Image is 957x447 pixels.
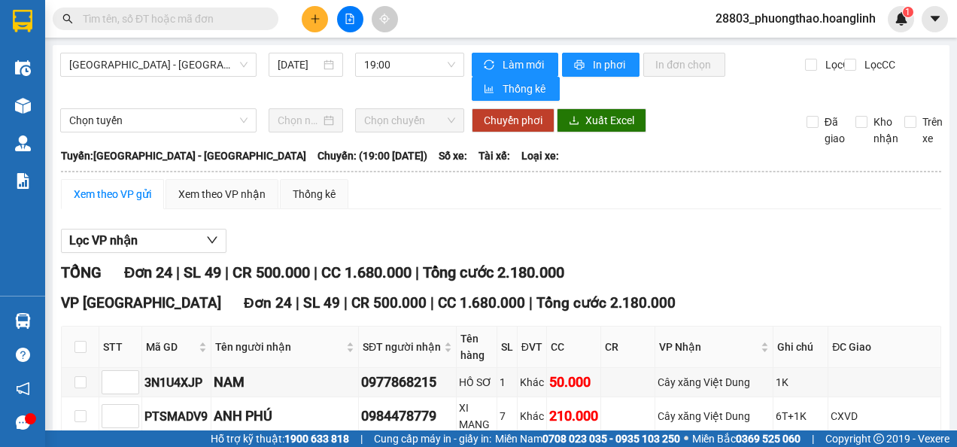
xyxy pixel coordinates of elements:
th: SL [497,327,518,368]
button: Chuyển phơi [472,108,554,132]
span: In phơi [593,56,627,73]
span: SĐT người nhận [363,339,441,355]
span: Lọc CC [858,56,898,73]
sup: 1 [903,7,913,17]
span: | [314,263,317,281]
span: Kho nhận [867,114,904,147]
span: file-add [345,14,355,24]
b: Tuyến: [GEOGRAPHIC_DATA] - [GEOGRAPHIC_DATA] [61,150,306,162]
th: STT [99,327,142,368]
td: PTSMADV9 [142,397,211,436]
span: Chọn tuyến [69,109,248,132]
div: HỒ SƠ [459,374,494,391]
img: icon-new-feature [895,12,908,26]
input: 15/08/2025 [278,56,321,73]
span: | [176,263,180,281]
div: Thống kê [293,186,336,202]
td: 0984478779 [359,397,457,436]
span: Tài xế: [478,147,510,164]
strong: 0708 023 035 - 0935 103 250 [542,433,680,445]
span: SL 49 [184,263,221,281]
div: 0977868215 [361,372,454,393]
span: | [812,430,814,447]
span: 19:00 [364,53,455,76]
strong: 1900 633 818 [284,433,349,445]
span: Tổng cước 2.180.000 [536,294,676,312]
div: 3N1U4XJP [144,373,208,392]
span: Miền Bắc [692,430,801,447]
button: bar-chartThống kê [472,77,560,101]
span: bar-chart [484,84,497,96]
img: warehouse-icon [15,135,31,151]
button: aim [372,6,398,32]
span: Lọc CR [819,56,858,73]
span: | [296,294,299,312]
span: printer [574,59,587,71]
span: VP Nhận [659,339,758,355]
span: Số xe: [439,147,467,164]
span: copyright [873,433,884,444]
span: caret-down [928,12,942,26]
span: TỔNG [61,263,102,281]
span: Loại xe: [521,147,559,164]
span: plus [310,14,321,24]
th: Ghi chú [773,327,828,368]
span: Tổng cước 2.180.000 [423,263,564,281]
div: XI MANG [459,400,494,433]
span: ⚪️ [684,436,688,442]
td: Cây xăng Việt Dung [655,368,773,397]
span: sync [484,59,497,71]
div: NAM [214,372,356,393]
button: syncLàm mới [472,53,558,77]
span: Thống kê [503,81,548,97]
div: 210.000 [549,406,598,427]
span: Tên người nhận [215,339,343,355]
td: Cây xăng Việt Dung [655,397,773,436]
span: Cung cấp máy in - giấy in: [374,430,491,447]
button: In đơn chọn [643,53,725,77]
div: Cây xăng Việt Dung [658,408,770,424]
span: Hỗ trợ kỹ thuật: [211,430,349,447]
button: printerIn phơi [562,53,640,77]
span: message [16,415,30,430]
div: Xem theo VP gửi [74,186,151,202]
div: 1 [500,374,515,391]
span: notification [16,382,30,396]
div: Cây xăng Việt Dung [658,374,770,391]
td: ANH PHÚ [211,397,359,436]
th: ĐC Giao [828,327,941,368]
img: warehouse-icon [15,313,31,329]
span: | [529,294,533,312]
span: Đã giao [819,114,851,147]
button: caret-down [922,6,948,32]
button: downloadXuất Excel [557,108,646,132]
span: | [360,430,363,447]
span: 1 [905,7,910,17]
td: 0977868215 [359,368,457,397]
span: Làm mới [503,56,546,73]
div: Khác [520,408,544,424]
span: Chọn chuyến [364,109,455,132]
div: ANH PHÚ [214,406,356,427]
span: aim [379,14,390,24]
span: Xuất Excel [585,112,634,129]
div: 1K [776,374,825,391]
div: Xem theo VP nhận [178,186,266,202]
div: 50.000 [549,372,598,393]
th: CC [547,327,601,368]
img: warehouse-icon [15,60,31,76]
button: Lọc VP nhận [61,229,226,253]
span: | [430,294,434,312]
div: 7 [500,408,515,424]
td: CXVD [828,397,941,436]
div: 6T+1K [776,408,825,424]
img: solution-icon [15,173,31,189]
span: Miền Nam [495,430,680,447]
span: Trên xe [916,114,949,147]
span: CC 1.680.000 [438,294,525,312]
span: Hà Nội - Quảng Bình [69,53,248,76]
td: 3N1U4XJP [142,368,211,397]
span: SL 49 [303,294,340,312]
span: question-circle [16,348,30,362]
span: search [62,14,73,24]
